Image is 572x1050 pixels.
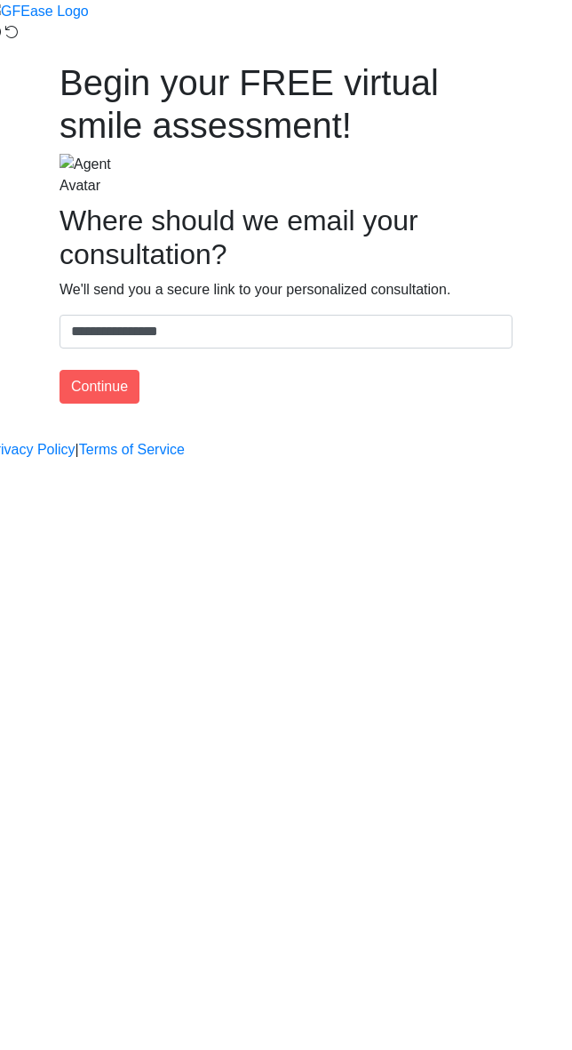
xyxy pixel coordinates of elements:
[60,370,139,404] button: Continue
[60,154,113,196] img: Agent Avatar
[60,279,512,301] p: We'll send you a secure link to your personalized consultation.
[60,204,512,272] h2: Where should we email your consultation?
[79,439,185,461] a: Terms of Service
[60,61,512,147] h1: Begin your FREE virtual smile assessment!
[75,439,79,461] a: |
